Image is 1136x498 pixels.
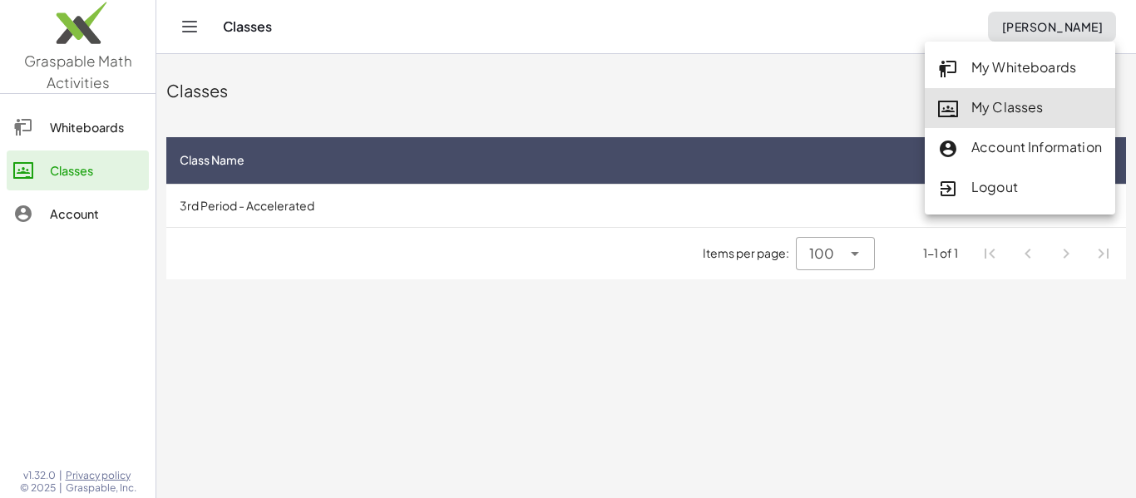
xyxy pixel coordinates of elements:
[938,177,1102,199] div: Logout
[59,481,62,495] span: |
[7,107,149,147] a: Whiteboards
[938,97,1102,119] div: My Classes
[971,234,1123,273] nav: Pagination Navigation
[24,52,132,91] span: Graspable Math Activities
[925,88,1115,128] a: My Classes
[703,244,796,262] span: Items per page:
[23,469,56,482] span: v1.32.0
[988,12,1116,42] button: [PERSON_NAME]
[66,469,136,482] a: Privacy policy
[66,481,136,495] span: Graspable, Inc.
[59,469,62,482] span: |
[938,57,1102,79] div: My Whiteboards
[166,184,1030,227] td: 3rd Period - Accelerated
[809,244,834,264] span: 100
[50,117,142,137] div: Whiteboards
[7,150,149,190] a: Classes
[7,194,149,234] a: Account
[50,204,142,224] div: Account
[166,79,1126,102] div: Classes
[180,151,244,169] span: Class Name
[20,481,56,495] span: © 2025
[50,160,142,180] div: Classes
[938,137,1102,159] div: Account Information
[925,48,1115,88] a: My Whiteboards
[923,244,958,262] div: 1-1 of 1
[176,13,203,40] button: Toggle navigation
[1001,19,1103,34] span: [PERSON_NAME]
